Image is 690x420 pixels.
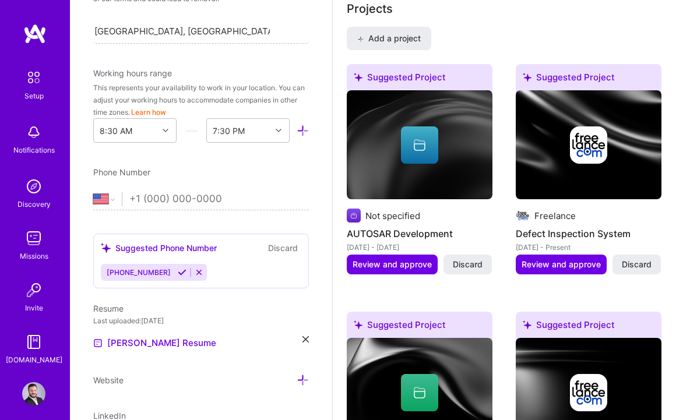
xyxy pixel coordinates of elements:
[534,210,576,222] div: Freelance
[522,259,601,270] span: Review and approve
[93,315,309,327] div: Last uploaded: [DATE]
[523,320,531,329] i: icon SuggestedTeams
[178,268,186,277] i: Accept
[93,336,216,350] a: [PERSON_NAME] Resume
[622,259,652,270] span: Discard
[347,241,492,253] div: [DATE] - [DATE]
[101,242,217,254] div: Suggested Phone Number
[22,278,45,302] img: Invite
[302,336,309,343] i: icon Close
[276,128,281,133] i: icon Chevron
[347,209,361,223] img: Company logo
[347,312,492,343] div: Suggested Project
[22,65,46,90] img: setup
[131,106,166,118] button: Learn how
[357,36,364,43] i: icon PlusBlack
[13,144,55,156] div: Notifications
[213,125,245,137] div: 7:30 PM
[107,268,171,277] span: [PHONE_NUMBER]
[516,226,661,241] h4: Defect Inspection System
[516,312,661,343] div: Suggested Project
[443,255,492,274] button: Discard
[347,27,431,50] button: Add a project
[163,128,168,133] i: icon Chevron
[25,302,43,314] div: Invite
[22,382,45,405] img: User Avatar
[347,64,492,95] div: Suggested Project
[570,126,607,164] img: Company logo
[20,250,48,262] div: Missions
[516,241,661,253] div: [DATE] - Present
[129,182,309,216] input: +1 (000) 000-0000
[516,90,661,200] img: cover
[100,125,132,137] div: 8:30 AM
[523,73,531,82] i: icon SuggestedTeams
[347,90,492,200] img: cover
[516,255,607,274] button: Review and approve
[570,374,607,411] img: Company logo
[516,209,530,223] img: Company logo
[354,73,362,82] i: icon SuggestedTeams
[22,227,45,250] img: teamwork
[93,375,124,385] span: Website
[357,33,421,44] span: Add a project
[22,330,45,354] img: guide book
[195,268,203,277] i: Reject
[93,167,150,177] span: Phone Number
[347,226,492,241] h4: AUTOSAR Development
[19,382,48,405] a: User Avatar
[93,82,309,118] div: This represents your availability to work in your location. You can adjust your working hours to ...
[22,121,45,144] img: bell
[24,90,44,102] div: Setup
[93,68,172,78] span: Working hours range
[516,64,661,95] div: Suggested Project
[353,259,432,270] span: Review and approve
[365,210,420,222] div: Not specified
[93,338,103,348] img: Resume
[93,303,124,313] span: Resume
[101,243,111,253] i: icon SuggestedTeams
[17,198,51,210] div: Discovery
[453,259,483,270] span: Discard
[185,125,198,137] i: icon HorizontalInLineDivider
[23,23,47,44] img: logo
[347,255,438,274] button: Review and approve
[612,255,661,274] button: Discard
[6,354,62,366] div: [DOMAIN_NAME]
[354,320,362,329] i: icon SuggestedTeams
[22,175,45,198] img: discovery
[265,241,301,255] button: Discard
